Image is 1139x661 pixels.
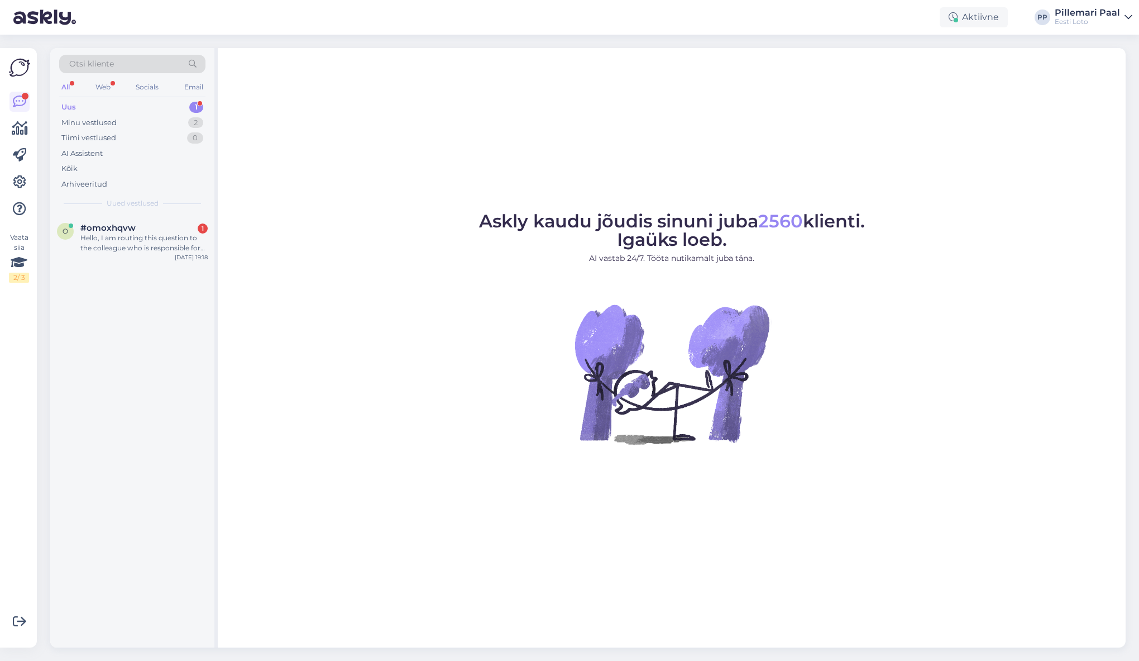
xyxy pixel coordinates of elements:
div: 2 / 3 [9,273,29,283]
div: PP [1035,9,1050,25]
div: Eesti Loto [1055,17,1120,26]
div: Web [93,80,113,94]
span: Uued vestlused [107,198,159,208]
div: 0 [187,132,203,144]
a: Pillemari PaalEesti Loto [1055,8,1132,26]
img: Askly Logo [9,57,30,78]
div: Arhiveeritud [61,179,107,190]
div: Vaata siia [9,232,29,283]
div: Kõik [61,163,78,174]
img: No Chat active [571,273,772,474]
div: Email [182,80,205,94]
div: Tiimi vestlused [61,132,116,144]
span: Askly kaudu jõudis sinuni juba klienti. Igaüks loeb. [479,210,865,250]
div: 2 [188,117,203,129]
div: 1 [198,223,208,234]
div: Uus [61,102,76,113]
div: 1 [189,102,203,113]
span: 2560 [758,210,803,232]
span: Otsi kliente [69,58,114,70]
p: AI vastab 24/7. Tööta nutikamalt juba täna. [479,253,865,264]
div: Socials [133,80,161,94]
div: Minu vestlused [61,117,117,129]
div: AI Assistent [61,148,103,159]
div: [DATE] 19:18 [175,253,208,261]
span: o [63,227,68,235]
span: #omoxhqvw [80,223,136,233]
div: All [59,80,72,94]
div: Aktiivne [940,7,1008,27]
div: Hello, I am routing this question to the colleague who is responsible for this topic. The reply m... [80,233,208,253]
div: Pillemari Paal [1055,8,1120,17]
